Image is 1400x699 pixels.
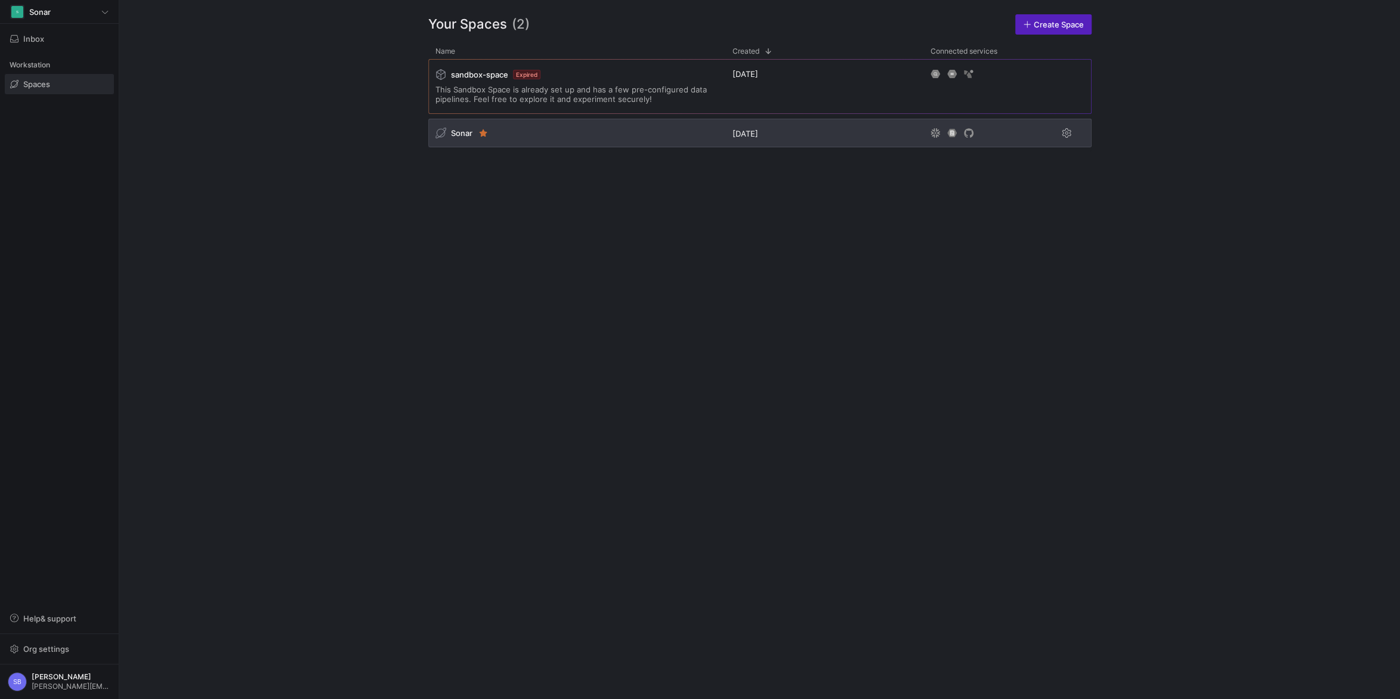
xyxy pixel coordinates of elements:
button: Help& support [5,608,114,629]
a: Create Space [1015,14,1092,35]
span: Expired [513,70,540,79]
span: Create Space [1034,20,1084,29]
span: Your Spaces [428,14,507,35]
span: [DATE] [733,69,758,79]
span: Created [733,47,759,55]
span: [DATE] [733,129,758,138]
span: Sonar [451,128,472,138]
span: [PERSON_NAME] [32,673,111,681]
button: SB[PERSON_NAME][PERSON_NAME][EMAIL_ADDRESS][DOMAIN_NAME] [5,669,114,694]
div: S [11,6,23,18]
div: Press SPACE to select this row. [428,119,1092,152]
span: sandbox-space [451,70,508,79]
span: Name [435,47,455,55]
button: Org settings [5,639,114,659]
div: SB [8,672,27,691]
div: Workstation [5,56,114,74]
span: Spaces [23,79,50,89]
span: Connected services [931,47,997,55]
a: Org settings [5,645,114,655]
span: [PERSON_NAME][EMAIL_ADDRESS][DOMAIN_NAME] [32,682,111,691]
span: Help & support [23,614,76,623]
span: This Sandbox Space is already set up and has a few pre-configured data pipelines. Feel free to ex... [435,85,718,104]
span: Sonar [29,7,51,17]
span: (2) [512,14,530,35]
span: Inbox [23,34,44,44]
a: Spaces [5,74,114,94]
span: Org settings [23,644,69,654]
button: Inbox [5,29,114,49]
div: Press SPACE to select this row. [428,59,1092,119]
